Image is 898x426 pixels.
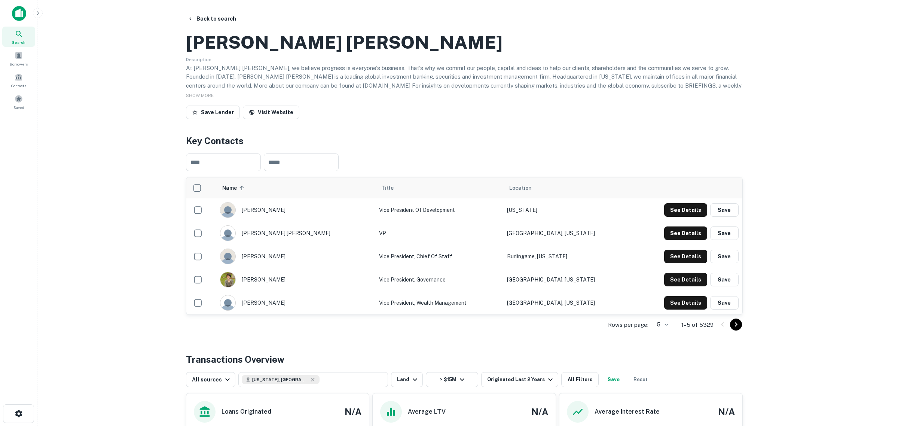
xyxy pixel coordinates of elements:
[408,407,446,416] h6: Average LTV
[186,134,743,147] h4: Key Contacts
[220,295,235,310] img: 9c8pery4andzj6ohjkjp54ma2
[186,64,743,99] p: At [PERSON_NAME] [PERSON_NAME], we believe progress is everyone's business. That's why we commit ...
[561,372,599,387] button: All Filters
[730,319,742,331] button: Go to next page
[629,372,653,387] button: Reset
[345,405,361,419] h4: N/A
[503,198,632,222] td: [US_STATE]
[222,183,247,192] span: Name
[487,375,555,384] div: Originated Last 2 Years
[12,39,25,45] span: Search
[710,273,739,286] button: Save
[664,226,707,240] button: See Details
[710,203,739,217] button: Save
[664,250,707,263] button: See Details
[503,268,632,291] td: [GEOGRAPHIC_DATA], [US_STATE]
[710,296,739,310] button: Save
[375,198,503,222] td: Vice President Of Development
[664,273,707,286] button: See Details
[509,183,532,192] span: Location
[243,106,299,119] a: Visit Website
[710,226,739,240] button: Save
[664,296,707,310] button: See Details
[252,376,308,383] span: [US_STATE], [GEOGRAPHIC_DATA]
[186,177,742,314] div: scrollable content
[186,57,211,62] span: Description
[426,372,478,387] button: > $15M
[503,291,632,314] td: [GEOGRAPHIC_DATA], [US_STATE]
[220,272,235,287] img: 1516553683288
[220,249,235,264] img: 244xhbkr7g40x6bsu4gi6q4ry
[710,250,739,263] button: Save
[192,375,232,384] div: All sources
[375,291,503,314] td: Vice President, Wealth Management
[391,372,423,387] button: Land
[375,222,503,245] td: VP
[184,12,239,25] button: Back to search
[503,245,632,268] td: Burlingame, [US_STATE]
[602,372,626,387] button: Save your search to get updates of matches that match your search criteria.
[381,183,403,192] span: Title
[595,407,660,416] h6: Average Interest Rate
[10,61,28,67] span: Borrowers
[375,245,503,268] td: Vice President, Chief of Staff
[651,319,669,330] div: 5
[11,83,26,89] span: Contacts
[503,222,632,245] td: [GEOGRAPHIC_DATA], [US_STATE]
[220,249,371,264] div: [PERSON_NAME]
[13,104,24,110] span: Saved
[186,353,284,366] h4: Transactions Overview
[220,272,371,287] div: [PERSON_NAME]
[186,93,214,98] span: SHOW MORE
[220,202,371,218] div: [PERSON_NAME]
[220,203,235,217] img: 244xhbkr7g40x6bsu4gi6q4ry
[222,407,271,416] h6: Loans Originated
[531,405,548,419] h4: N/A
[12,6,26,21] img: capitalize-icon.png
[186,106,240,119] button: Save Lender
[608,320,648,329] p: Rows per page:
[861,366,898,402] iframe: Chat Widget
[664,203,707,217] button: See Details
[220,226,235,241] img: 9c8pery4andzj6ohjkjp54ma2
[220,225,371,241] div: [PERSON_NAME] [PERSON_NAME]
[375,268,503,291] td: Vice President, Governance
[220,295,371,311] div: [PERSON_NAME]
[186,31,503,53] h2: [PERSON_NAME] [PERSON_NAME]
[718,405,735,419] h4: N/A
[681,320,714,329] p: 1–5 of 5329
